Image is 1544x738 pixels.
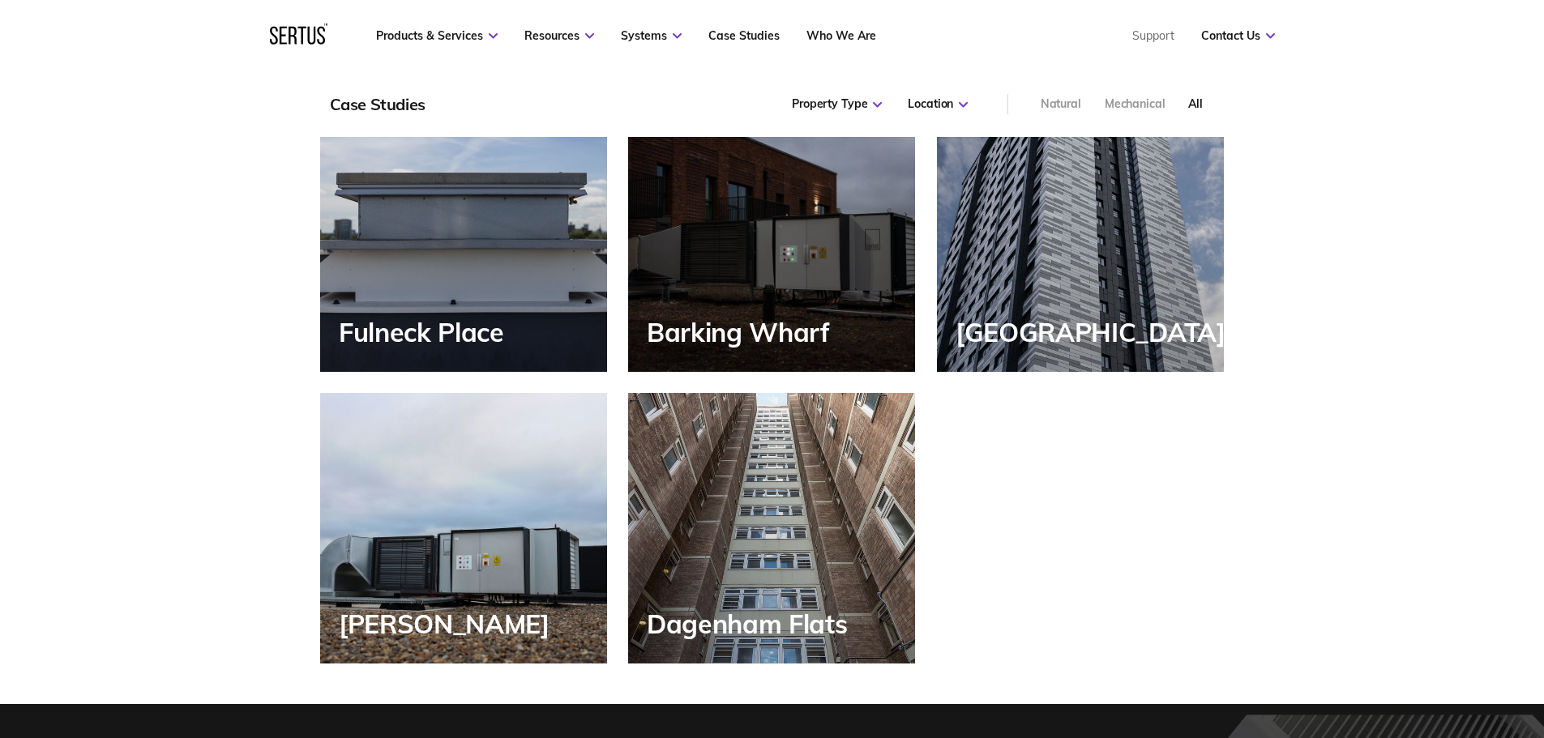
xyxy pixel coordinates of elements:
[647,318,838,347] div: Barking Wharf
[1252,550,1544,738] iframe: Chat Widget
[628,101,915,372] a: Barking Wharf
[1041,96,1081,113] div: Natural
[628,393,915,663] a: Dagenham Flats
[1105,96,1165,113] div: Mechanical
[1188,96,1203,113] div: All
[806,28,876,43] a: Who We Are
[956,318,1234,347] div: [GEOGRAPHIC_DATA]
[792,96,882,113] div: Property Type
[339,609,558,638] div: [PERSON_NAME]
[937,101,1224,372] a: [GEOGRAPHIC_DATA]
[339,318,512,347] div: Fulneck Place
[524,28,594,43] a: Resources
[1201,28,1275,43] a: Contact Us
[320,101,607,372] a: Fulneck Place
[621,28,682,43] a: Systems
[647,609,856,638] div: Dagenham Flats
[376,28,498,43] a: Products & Services
[1132,28,1174,43] a: Support
[908,96,968,113] div: Location
[708,28,780,43] a: Case Studies
[330,94,426,114] div: Case Studies
[320,393,607,663] a: [PERSON_NAME]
